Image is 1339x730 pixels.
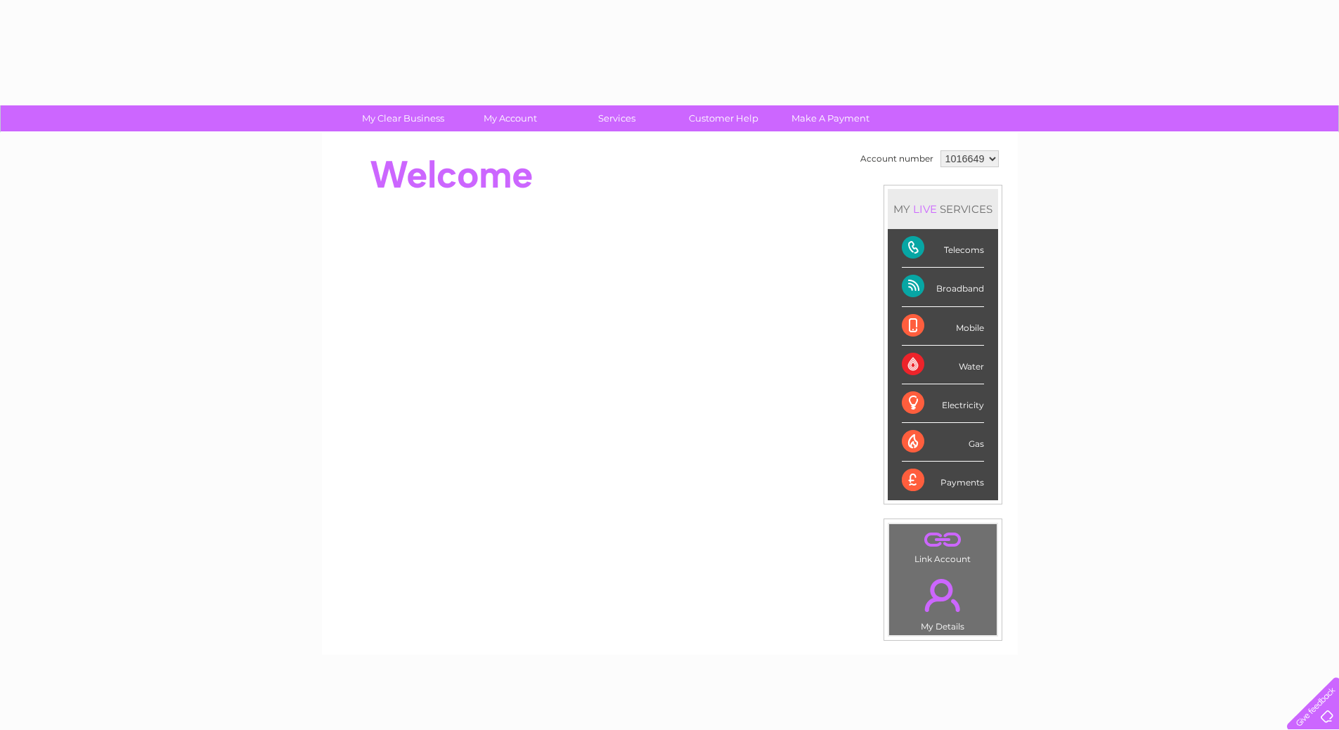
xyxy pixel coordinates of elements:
div: Mobile [902,307,984,346]
a: My Account [452,105,568,131]
div: Electricity [902,384,984,423]
div: Telecoms [902,229,984,268]
a: Make A Payment [772,105,888,131]
div: MY SERVICES [888,189,998,229]
a: Services [559,105,675,131]
div: Water [902,346,984,384]
div: Broadband [902,268,984,306]
td: Account number [857,147,937,171]
a: . [893,528,993,552]
td: Link Account [888,523,997,568]
a: . [893,571,993,620]
div: LIVE [910,202,940,216]
div: Gas [902,423,984,462]
a: My Clear Business [345,105,461,131]
div: Payments [902,462,984,500]
a: Customer Help [666,105,782,131]
td: My Details [888,567,997,636]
